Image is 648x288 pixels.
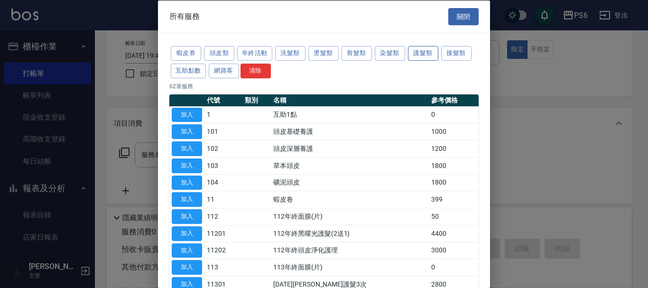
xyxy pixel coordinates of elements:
[169,82,479,90] p: 62 筆服務
[271,140,429,157] td: 頭皮深層養護
[204,157,242,174] td: 103
[172,158,202,173] button: 加入
[172,209,202,224] button: 加入
[429,174,479,191] td: 1800
[204,242,242,259] td: 11202
[204,174,242,191] td: 104
[204,94,242,106] th: 代號
[204,225,242,242] td: 11201
[171,63,206,78] button: 互助點數
[204,46,234,61] button: 頭皮類
[204,106,242,123] td: 1
[429,94,479,106] th: 參考價格
[275,46,305,61] button: 洗髮類
[204,140,242,157] td: 102
[429,208,479,225] td: 50
[429,225,479,242] td: 4400
[204,208,242,225] td: 112
[271,242,429,259] td: 112年終頭皮淨化護理
[271,174,429,191] td: 礦泥頭皮
[172,175,202,190] button: 加入
[209,63,239,78] button: 網路客
[271,157,429,174] td: 草本頭皮
[375,46,405,61] button: 染髮類
[441,46,472,61] button: 接髮類
[408,46,438,61] button: 護髮類
[204,259,242,276] td: 113
[271,225,429,242] td: 112年終黑曜光護髮(2送1)
[172,124,202,139] button: 加入
[429,242,479,259] td: 3000
[429,123,479,140] td: 1000
[448,8,479,25] button: 關閉
[172,192,202,207] button: 加入
[204,123,242,140] td: 101
[237,46,272,61] button: 年終活動
[242,94,271,106] th: 類別
[172,226,202,241] button: 加入
[271,106,429,123] td: 互助1點
[241,63,271,78] button: 清除
[429,106,479,123] td: 0
[429,140,479,157] td: 1200
[169,11,200,21] span: 所有服務
[271,123,429,140] td: 頭皮基礎養護
[271,191,429,208] td: 蝦皮卷
[204,191,242,208] td: 11
[172,243,202,258] button: 加入
[342,46,372,61] button: 剪髮類
[271,94,429,106] th: 名稱
[171,46,201,61] button: 蝦皮券
[429,191,479,208] td: 399
[429,157,479,174] td: 1800
[271,208,429,225] td: 112年終面膜(片)
[271,259,429,276] td: 113年終面膜(片)
[308,46,339,61] button: 燙髮類
[429,259,479,276] td: 0
[172,141,202,156] button: 加入
[172,107,202,122] button: 加入
[172,260,202,275] button: 加入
